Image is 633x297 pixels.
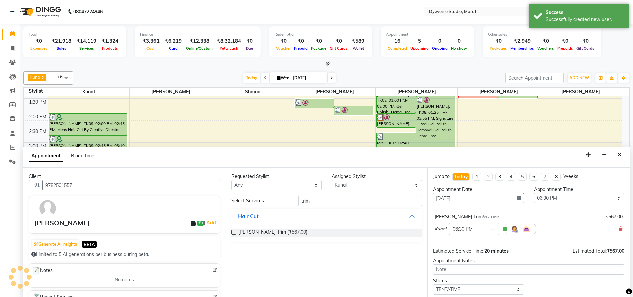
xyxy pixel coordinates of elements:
span: [PERSON_NAME] [130,88,212,96]
div: Finance [140,32,255,37]
input: Search Appointment [505,73,564,83]
div: ₹567.00 [605,213,623,220]
span: [PERSON_NAME] [376,88,457,96]
span: Gift Cards [328,46,349,51]
span: ADD NEW [569,75,589,80]
span: Kunal [30,74,41,80]
div: Total [29,32,121,37]
div: Success [546,9,624,16]
span: 20 minutes [484,248,509,254]
span: Block Time [71,153,94,159]
div: Appointment Date [433,186,524,193]
div: Select Services [226,197,293,204]
span: Packages [488,46,509,51]
div: 3:00 PM [28,143,48,150]
span: Package [309,46,328,51]
li: 6 [529,173,538,181]
span: Products [100,46,120,51]
li: 8 [552,173,561,181]
div: [PERSON_NAME], TK04, 01:30 PM-01:50 PM, Cut & File - Polish or Removal [295,99,334,108]
span: [PERSON_NAME] [540,88,622,96]
div: ₹6,219 [162,37,184,45]
span: Kunal [48,88,130,96]
div: ₹0 [328,37,349,45]
span: Gift Cards [575,46,596,51]
div: Jump to [433,173,450,180]
span: Ongoing [430,46,449,51]
div: ₹589 [349,37,367,45]
span: Card [167,46,179,51]
div: Appointment Time [534,186,624,193]
li: 1 [472,173,481,181]
div: Stylist [24,88,48,95]
span: 20 min [487,215,500,219]
li: 3 [495,173,504,181]
span: [PERSON_NAME] [294,88,376,96]
span: Shaina [212,88,294,96]
span: Estimated Total: [573,248,607,254]
button: Generate AI Insights [32,240,79,249]
span: | [204,219,217,227]
input: Search by service name [298,196,422,206]
input: Search by Name/Mobile/Email/Code [42,180,220,190]
span: [PERSON_NAME] [458,88,540,96]
span: +6 [57,74,68,79]
div: Mini, TK07, 02:40 PM-03:40 PM, Signature - Mani [377,133,415,162]
span: Memberships [509,46,536,51]
img: Interior.png [522,225,530,233]
span: Notes [32,266,53,275]
div: ₹0 [556,37,575,45]
img: logo [17,2,63,21]
div: Client [29,173,220,180]
div: ₹3,361 [140,37,162,45]
span: [PERSON_NAME] Trim (₹567.00) [238,229,307,237]
div: Weeks [563,173,578,180]
div: ₹2,949 [509,37,536,45]
div: Appointment Notes [433,257,624,264]
li: 5 [518,173,527,181]
div: [PERSON_NAME], TK04, 01:45 PM-02:05 PM, Cut & File - Polish or Removal [334,106,373,115]
div: ₹0 [309,37,328,45]
div: ₹21,918 [49,37,74,45]
div: [PERSON_NAME], TK02, 02:00 PM-02:30 PM, Gel Polish Removal [377,114,415,127]
span: Prepaids [556,46,575,51]
div: ₹0 [29,37,49,45]
a: x [41,74,44,80]
span: Prepaid [292,46,309,51]
li: 4 [507,173,515,181]
div: ₹12,338 [184,37,214,45]
div: Requested Stylist [231,173,322,180]
div: [PERSON_NAME], TK02, 01:00 PM-02:00 PM, Gel Polish- Hema Free [377,84,415,113]
div: 2:00 PM [28,113,48,120]
div: 16 [386,37,409,45]
div: Today [454,173,468,180]
b: 08047224946 [73,2,103,21]
div: ₹8,32,184 [214,37,244,45]
div: ₹0 [488,37,509,45]
div: ₹1,324 [99,37,121,45]
div: ₹0 [536,37,556,45]
div: 1:30 PM [28,99,48,106]
span: Wallet [351,46,366,51]
button: Close [615,150,624,160]
span: Cash [145,46,157,51]
span: Expenses [29,46,49,51]
span: No show [449,46,469,51]
span: Due [244,46,255,51]
div: Assigned Stylist [332,173,422,180]
button: +91 [29,180,43,190]
div: Limited to 5 AI generations per business during beta. [31,251,218,258]
input: 2025-09-03 [291,73,324,83]
li: 7 [541,173,549,181]
div: [PERSON_NAME], TK09, 02:00 PM-02:45 PM, Mens Hair Cut By Creative Director [49,114,127,135]
span: Petty cash [218,46,240,51]
div: [PERSON_NAME] [34,218,90,228]
span: Upcoming [409,46,430,51]
span: Vouchers [536,46,556,51]
img: avatar [38,199,57,218]
span: Kunal [435,226,446,232]
div: [PERSON_NAME] Trim [435,213,500,220]
li: 2 [484,173,493,181]
div: Other sales [488,32,596,37]
button: ADD NEW [568,73,591,83]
